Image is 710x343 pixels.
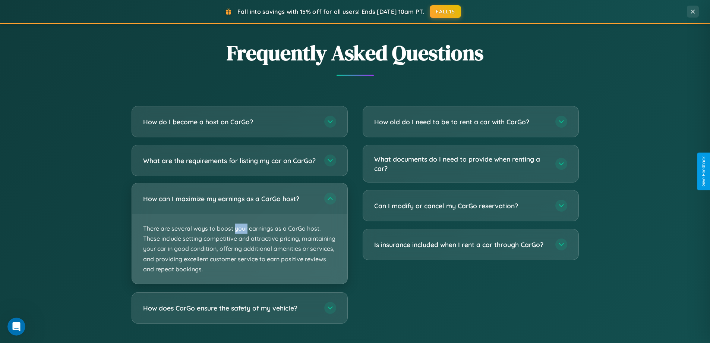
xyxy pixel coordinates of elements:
[430,5,461,18] button: FALL15
[374,155,548,173] h3: What documents do I need to provide when renting a car?
[143,156,317,165] h3: What are the requirements for listing my car on CarGo?
[143,194,317,203] h3: How can I maximize my earnings as a CarGo host?
[237,8,424,15] span: Fall into savings with 15% off for all users! Ends [DATE] 10am PT.
[143,303,317,313] h3: How does CarGo ensure the safety of my vehicle?
[143,117,317,127] h3: How do I become a host on CarGo?
[132,214,347,284] p: There are several ways to boost your earnings as a CarGo host. These include setting competitive ...
[374,201,548,211] h3: Can I modify or cancel my CarGo reservation?
[7,318,25,336] iframe: Intercom live chat
[374,240,548,249] h3: Is insurance included when I rent a car through CarGo?
[132,38,579,67] h2: Frequently Asked Questions
[701,156,706,187] div: Give Feedback
[374,117,548,127] h3: How old do I need to be to rent a car with CarGo?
